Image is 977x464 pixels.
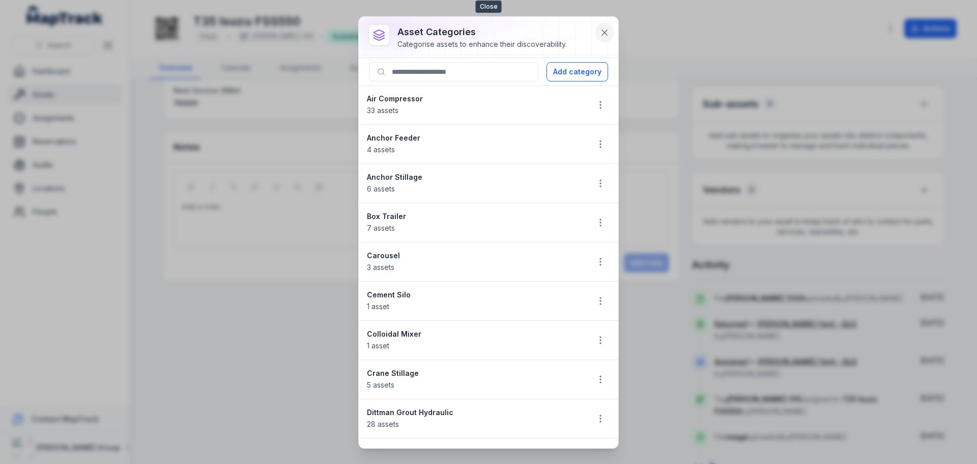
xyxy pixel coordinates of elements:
[367,224,395,232] span: 7 assets
[367,341,389,350] span: 1 asset
[367,290,581,300] strong: Cement Silo
[367,407,581,418] strong: Dittman Grout Hydraulic
[367,184,395,193] span: 6 assets
[367,368,581,378] strong: Crane Stillage
[367,380,394,389] span: 5 assets
[397,39,567,49] div: Categorise assets to enhance their discoverability.
[367,133,581,143] strong: Anchor Feeder
[367,263,394,271] span: 3 assets
[547,62,608,81] button: Add category
[367,211,581,222] strong: Box Trailer
[367,302,389,311] span: 1 asset
[367,172,581,182] strong: Anchor Stillage
[367,329,581,339] strong: Colloidal Mixer
[367,420,399,428] span: 28 assets
[476,1,502,13] span: Close
[367,106,398,115] span: 33 assets
[367,94,581,104] strong: Air Compressor
[367,251,581,261] strong: Carousel
[367,145,395,154] span: 4 assets
[367,447,581,457] strong: Drill Mast
[397,25,567,39] h3: asset categories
